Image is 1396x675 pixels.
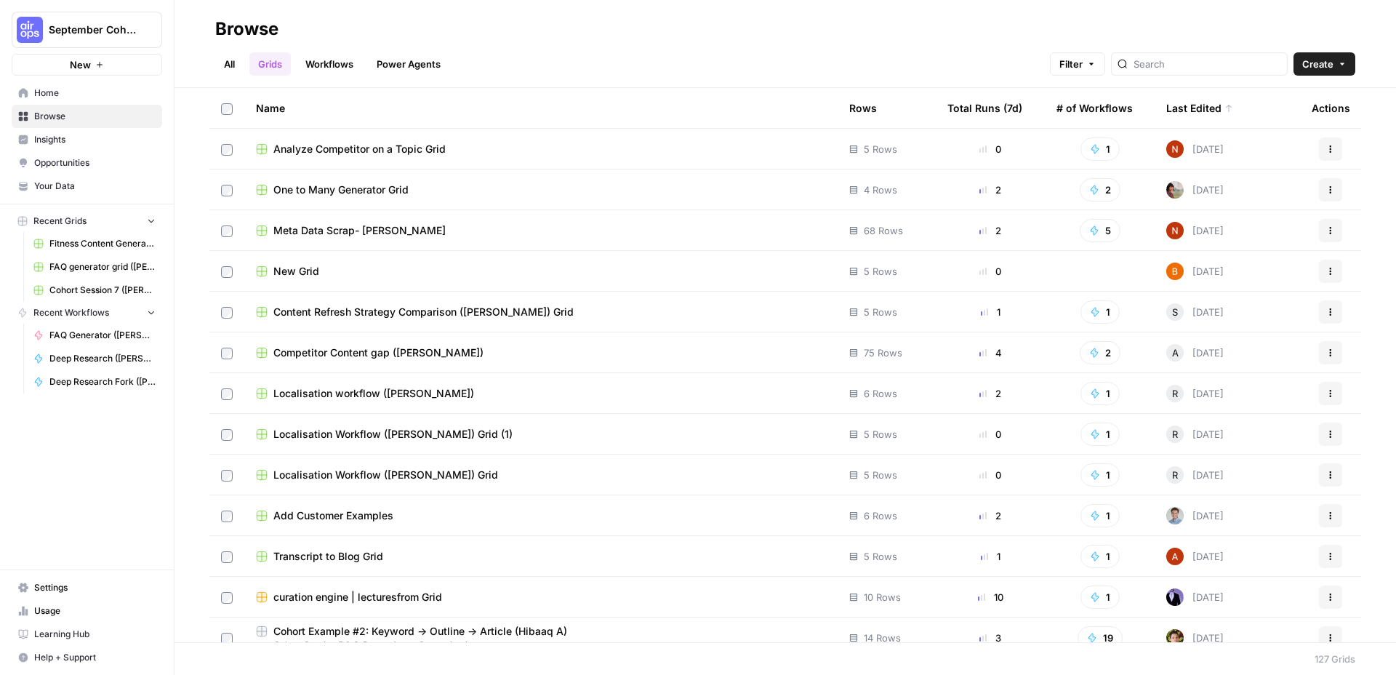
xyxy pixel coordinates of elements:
[1134,57,1281,71] input: Search
[1172,305,1178,319] span: S
[947,305,1033,319] div: 1
[273,183,409,197] span: One to Many Generator Grid
[947,183,1033,197] div: 2
[1166,88,1233,128] div: Last Edited
[1166,344,1224,362] div: [DATE]
[1166,629,1184,647] img: xba26oxncxa2z7127jr3djt3uyed
[1080,137,1120,161] button: 1
[49,375,156,388] span: Deep Research Fork ([PERSON_NAME])
[1166,588,1224,606] div: [DATE]
[1315,652,1355,666] div: 127 Grids
[947,142,1033,156] div: 0
[947,468,1033,482] div: 0
[256,142,826,156] a: Analyze Competitor on a Topic Grid
[1172,468,1178,482] span: R
[1080,586,1120,609] button: 1
[864,223,903,238] span: 68 Rows
[256,264,826,279] a: New Grid
[864,264,897,279] span: 5 Rows
[256,88,826,128] div: Name
[27,324,162,347] a: FAQ Generator ([PERSON_NAME])
[256,183,826,197] a: One to Many Generator Grid
[12,302,162,324] button: Recent Workflows
[1166,588,1184,606] img: gx5re2im8333ev5sz1r7isrbl6e6
[864,468,897,482] span: 5 Rows
[273,468,498,482] span: Localisation Workflow ([PERSON_NAME]) Grid
[273,264,319,279] span: New Grid
[273,223,446,238] span: Meta Data Scrap- [PERSON_NAME]
[34,156,156,169] span: Opportunities
[1166,263,1184,280] img: zm3uz8txogn4me27849heo7dvxd6
[12,12,162,48] button: Workspace: September Cohort
[947,427,1033,442] div: 0
[1166,222,1184,239] img: 4fp16ll1l9r167b2opck15oawpi4
[12,105,162,128] a: Browse
[27,255,162,279] a: FAQ generator grid ([PERSON_NAME])
[12,175,162,198] a: Your Data
[49,260,156,273] span: FAQ generator grid ([PERSON_NAME])
[27,232,162,255] a: Fitness Content Generator ([PERSON_NAME])
[27,347,162,370] a: Deep Research ([PERSON_NAME])
[864,346,902,360] span: 75 Rows
[273,305,574,319] span: Content Refresh Strategy Comparison ([PERSON_NAME]) Grid
[947,264,1033,279] div: 0
[947,508,1033,523] div: 2
[1166,263,1224,280] div: [DATE]
[864,427,897,442] span: 5 Rows
[1080,178,1120,201] button: 2
[215,52,244,76] a: All
[34,180,156,193] span: Your Data
[256,468,826,482] a: Localisation Workflow ([PERSON_NAME]) Grid
[1080,423,1120,446] button: 1
[17,17,43,43] img: September Cohort Logo
[1172,346,1179,360] span: A
[256,590,826,604] a: curation engine | lecturesfrom Grid
[256,305,826,319] a: Content Refresh Strategy Comparison ([PERSON_NAME]) Grid
[273,624,567,639] span: Cohort Example #2: Keyword -> Outline -> Article (Hibaaq A)
[1172,427,1178,442] span: R
[864,631,901,645] span: 14 Rows
[864,183,897,197] span: 4 Rows
[34,651,156,664] span: Help + Support
[34,87,156,100] span: Home
[1056,88,1133,128] div: # of Workflows
[49,284,156,297] span: Cohort Session 7 ([PERSON_NAME])
[947,386,1033,401] div: 2
[70,57,91,72] span: New
[368,52,449,76] a: Power Agents
[12,576,162,599] a: Settings
[1078,626,1123,650] button: 19
[1080,341,1120,364] button: 2
[1166,629,1224,647] div: [DATE]
[12,128,162,151] a: Insights
[1166,507,1184,524] img: jfqs3079v2d0ynct2zz6w6q7w8l7
[49,329,156,342] span: FAQ Generator ([PERSON_NAME])
[273,508,393,523] span: Add Customer Examples
[1080,504,1120,527] button: 1
[1166,181,1224,199] div: [DATE]
[1059,57,1083,71] span: Filter
[1166,181,1184,199] img: vhcss6fui7gopbnba71r9qo3omld
[1302,57,1333,71] span: Create
[256,508,826,523] a: Add Customer Examples
[49,352,156,365] span: Deep Research ([PERSON_NAME])
[1166,222,1224,239] div: [DATE]
[273,590,442,604] span: curation engine | lecturesfrom Grid
[33,215,87,228] span: Recent Grids
[947,346,1033,360] div: 4
[1166,507,1224,524] div: [DATE]
[27,370,162,394] a: Deep Research Fork ([PERSON_NAME])
[256,223,826,238] a: Meta Data Scrap- [PERSON_NAME]
[12,599,162,623] a: Usage
[864,590,901,604] span: 10 Rows
[12,81,162,105] a: Home
[864,386,897,401] span: 6 Rows
[27,279,162,302] a: Cohort Session 7 ([PERSON_NAME])
[1166,140,1184,158] img: 4fp16ll1l9r167b2opck15oawpi4
[12,623,162,646] a: Learning Hub
[273,386,474,401] span: Localisation workflow ([PERSON_NAME])
[256,624,826,652] a: Cohort Example #2: Keyword -> Outline -> Article (Hibaaq A)Cohort Session 5 & 6: Power Agent Cust...
[947,88,1022,128] div: Total Runs (7d)
[49,237,156,250] span: Fitness Content Generator ([PERSON_NAME])
[1166,426,1224,443] div: [DATE]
